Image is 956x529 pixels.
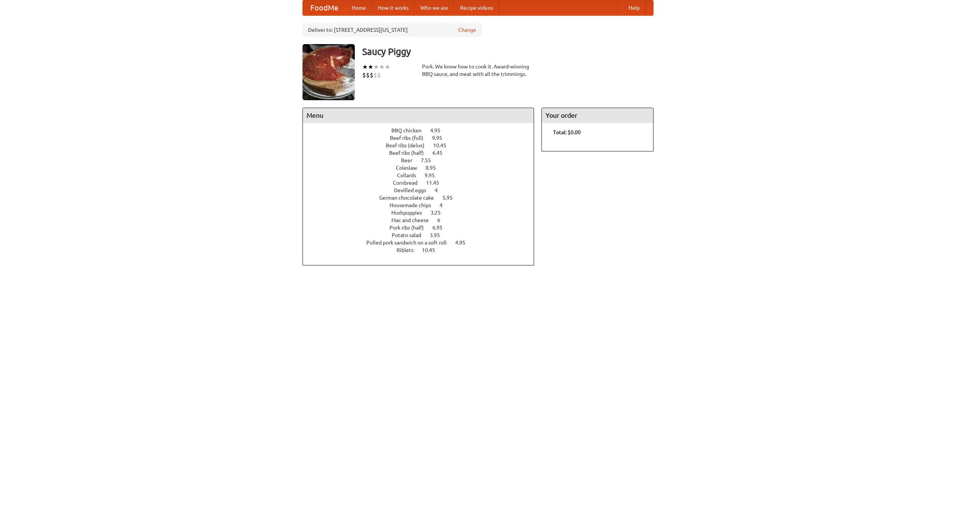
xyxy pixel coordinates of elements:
li: $ [373,71,377,79]
span: 10.45 [422,247,443,253]
span: 4 [435,187,445,193]
span: Housemade chips [389,202,438,208]
b: Total: $0.00 [553,129,581,135]
span: 11.45 [426,180,447,186]
a: Collards 9.95 [397,172,448,178]
li: ★ [362,63,368,71]
a: Recipe videos [454,0,499,15]
a: Cornbread 11.45 [393,180,453,186]
a: Coleslaw 8.95 [396,165,450,171]
a: Devilled eggs 4 [394,187,451,193]
a: Potato salad 3.95 [392,232,454,238]
span: Coleslaw [396,165,425,171]
span: 6 [437,217,448,223]
a: Mac and cheese 6 [391,217,454,223]
a: Pulled pork sandwich on a soft roll 4.95 [366,240,479,246]
a: How it works [372,0,415,15]
li: ★ [385,63,390,71]
span: Beer [401,157,420,163]
span: 7.55 [421,157,438,163]
span: 3.95 [430,232,447,238]
a: German chocolate cake 5.95 [379,195,466,201]
li: ★ [368,63,373,71]
span: Cornbread [393,180,425,186]
li: ★ [379,63,385,71]
span: German chocolate cake [379,195,441,201]
h4: Your order [542,108,653,123]
span: 4 [440,202,450,208]
span: Pulled pork sandwich on a soft roll [366,240,454,246]
a: Beef ribs (half) 6.45 [389,150,456,156]
span: 4.95 [430,127,448,133]
span: Riblets [397,247,421,253]
span: Beef ribs (full) [390,135,431,141]
div: Pork. We know how to cook it. Award-winning BBQ sauce, and meat with all the trimmings. [422,63,534,78]
span: Devilled eggs [394,187,434,193]
h3: Saucy Piggy [362,44,654,59]
li: $ [377,71,381,79]
div: Deliver to: [STREET_ADDRESS][US_STATE] [302,23,482,37]
a: Home [346,0,372,15]
a: Who we are [415,0,454,15]
span: Hushpuppies [391,210,429,216]
span: 10.45 [433,142,454,148]
li: $ [362,71,366,79]
a: Beef ribs (delux) 10.45 [386,142,460,148]
a: Housemade chips 4 [389,202,456,208]
span: Collards [397,172,423,178]
span: 8.95 [426,165,443,171]
a: Beer 7.55 [401,157,445,163]
a: Hushpuppies 3.25 [391,210,454,216]
span: 3.25 [431,210,448,216]
a: Help [623,0,646,15]
img: angular.jpg [302,44,355,100]
span: Pork ribs (half) [389,225,431,231]
li: ★ [373,63,379,71]
a: Change [458,26,476,34]
span: Beef ribs (half) [389,150,431,156]
span: 4.95 [455,240,473,246]
span: BBQ chicken [391,127,429,133]
span: 6.95 [432,225,450,231]
span: Mac and cheese [391,217,436,223]
a: FoodMe [303,0,346,15]
span: 9.95 [425,172,442,178]
a: Riblets 10.45 [397,247,449,253]
span: Beef ribs (delux) [386,142,432,148]
span: Potato salad [392,232,429,238]
a: Beef ribs (full) 9.95 [390,135,456,141]
span: 5.95 [443,195,460,201]
a: Pork ribs (half) 6.95 [389,225,456,231]
h4: Menu [303,108,534,123]
li: $ [366,71,370,79]
span: 6.45 [432,150,450,156]
span: 9.95 [432,135,450,141]
a: BBQ chicken 4.95 [391,127,454,133]
li: $ [370,71,373,79]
